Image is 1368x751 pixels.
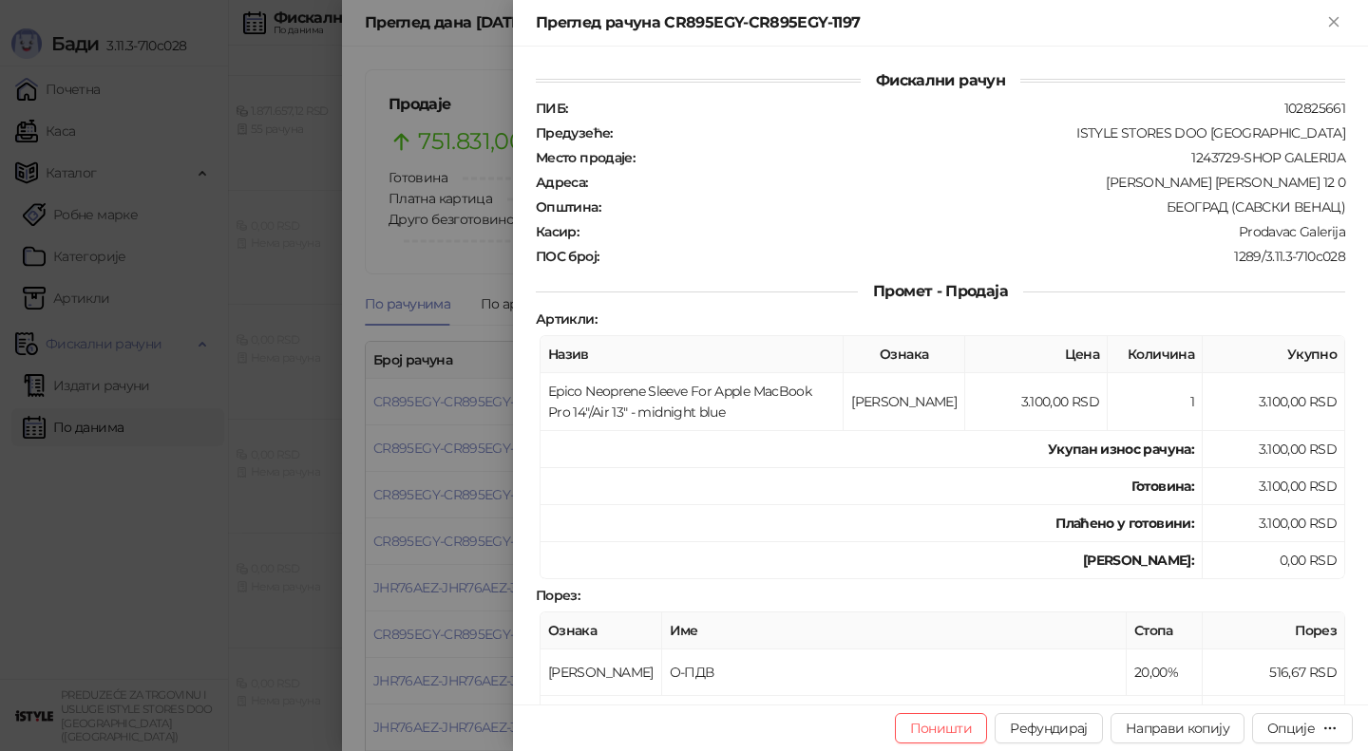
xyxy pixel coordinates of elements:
[569,100,1347,117] div: 102825661
[1048,441,1194,458] strong: Укупан износ рачуна :
[541,373,844,431] td: Epico Neoprene Sleeve For Apple MacBook Pro 14"/Air 13" - midnight blue
[861,71,1020,89] span: Фискални рачун
[1108,336,1203,373] th: Количина
[995,713,1103,743] button: Рефундирај
[844,336,965,373] th: Ознака
[1203,373,1345,431] td: 3.100,00 RSD
[1055,515,1194,532] strong: Плаћено у готовини:
[1203,468,1345,505] td: 3.100,00 RSD
[536,248,598,265] strong: ПОС број :
[1127,649,1203,696] td: 20,00%
[536,124,613,141] strong: Предузеће :
[1126,720,1229,737] span: Направи копију
[536,174,588,191] strong: Адреса :
[536,310,597,328] strong: Артикли :
[844,373,965,431] td: [PERSON_NAME]
[1111,713,1244,743] button: Направи копију
[1322,11,1345,34] button: Close
[590,174,1347,191] div: [PERSON_NAME] [PERSON_NAME] 12 0
[541,649,662,696] td: [PERSON_NAME]
[536,100,567,117] strong: ПИБ :
[1108,373,1203,431] td: 1
[1203,505,1345,542] td: 3.100,00 RSD
[1203,649,1345,696] td: 516,67 RSD
[1203,696,1345,733] td: 516,67 RSD
[580,223,1347,240] div: Prodavac Galerija
[536,198,600,216] strong: Општина :
[965,373,1108,431] td: 3.100,00 RSD
[1083,552,1194,569] strong: [PERSON_NAME]:
[536,223,579,240] strong: Касир :
[1203,336,1345,373] th: Укупно
[636,149,1347,166] div: 1243729-SHOP GALERIJA
[1267,720,1315,737] div: Опције
[541,612,662,649] th: Ознака
[615,124,1347,141] div: ISTYLE STORES DOO [GEOGRAPHIC_DATA]
[1203,612,1345,649] th: Порез
[536,149,635,166] strong: Место продаје :
[662,612,1127,649] th: Име
[895,713,988,743] button: Поништи
[965,336,1108,373] th: Цена
[1203,431,1345,468] td: 3.100,00 RSD
[1131,478,1194,495] strong: Готовина :
[1203,542,1345,579] td: 0,00 RSD
[662,649,1127,696] td: О-ПДВ
[600,248,1347,265] div: 1289/3.11.3-710c028
[536,11,1322,34] div: Преглед рачуна CR895EGY-CR895EGY-1197
[1127,612,1203,649] th: Стопа
[602,198,1347,216] div: БЕОГРАД (САВСКИ ВЕНАЦ)
[858,282,1023,300] span: Промет - Продаја
[1252,713,1353,743] button: Опције
[541,336,844,373] th: Назив
[536,587,579,604] strong: Порез :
